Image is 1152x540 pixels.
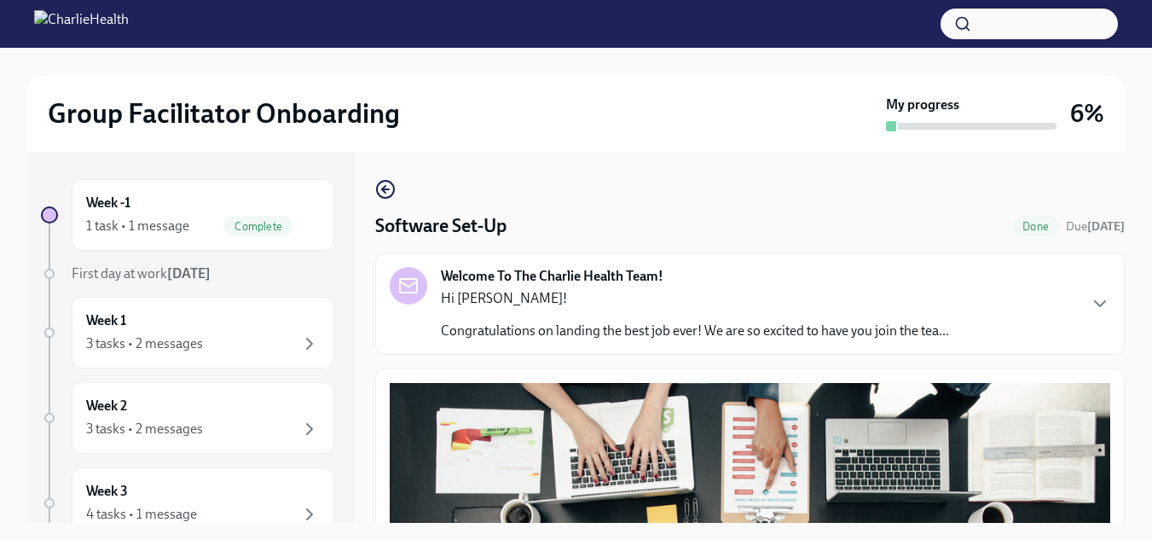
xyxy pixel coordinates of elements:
div: 1 task • 1 message [86,217,189,235]
a: Week 34 tasks • 1 message [41,467,334,539]
h6: Week 1 [86,311,126,330]
span: First day at work [72,265,211,282]
h2: Group Facilitator Onboarding [48,96,400,131]
p: Congratulations on landing the best job ever! We are so excited to have you join the tea... [441,322,949,340]
h6: Week 3 [86,482,128,501]
h6: Week -1 [86,194,130,212]
div: 3 tasks • 2 messages [86,420,203,438]
h4: Software Set-Up [375,213,507,239]
h6: Week 2 [86,397,127,415]
p: Hi [PERSON_NAME]! [441,289,949,308]
a: First day at work[DATE] [41,264,334,283]
a: Week 23 tasks • 2 messages [41,382,334,454]
span: Complete [224,220,292,233]
span: Due [1066,219,1125,234]
span: Done [1012,220,1059,233]
h3: 6% [1070,98,1104,129]
a: Week 13 tasks • 2 messages [41,297,334,369]
img: CharlieHealth [34,10,129,38]
strong: [DATE] [1087,219,1125,234]
strong: [DATE] [167,265,211,282]
div: 4 tasks • 1 message [86,505,197,524]
span: September 9th, 2025 10:00 [1066,218,1125,235]
div: 3 tasks • 2 messages [86,334,203,353]
strong: Welcome To The Charlie Health Team! [441,267,663,286]
a: Week -11 task • 1 messageComplete [41,179,334,251]
strong: My progress [886,96,959,114]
